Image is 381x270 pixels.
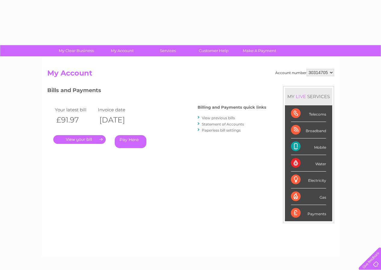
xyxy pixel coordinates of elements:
[52,45,101,56] a: My Clear Business
[285,88,332,105] div: MY SERVICES
[115,135,146,148] a: Pay Here
[96,106,140,114] td: Invoice date
[96,114,140,126] th: [DATE]
[53,114,97,126] th: £91.97
[202,128,241,132] a: Paperless bill settings
[97,45,147,56] a: My Account
[47,69,334,80] h2: My Account
[275,69,334,76] div: Account number
[53,135,106,144] a: .
[202,116,235,120] a: View previous bills
[143,45,193,56] a: Services
[202,122,244,126] a: Statement of Accounts
[291,105,326,122] div: Telecoms
[291,205,326,221] div: Payments
[295,94,307,99] div: LIVE
[291,172,326,188] div: Electricity
[291,122,326,138] div: Broadband
[47,86,266,97] h3: Bills and Payments
[235,45,284,56] a: Make A Payment
[53,106,97,114] td: Your latest bill
[291,138,326,155] div: Mobile
[291,188,326,205] div: Gas
[198,105,266,110] h4: Billing and Payments quick links
[291,155,326,172] div: Water
[189,45,239,56] a: Customer Help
